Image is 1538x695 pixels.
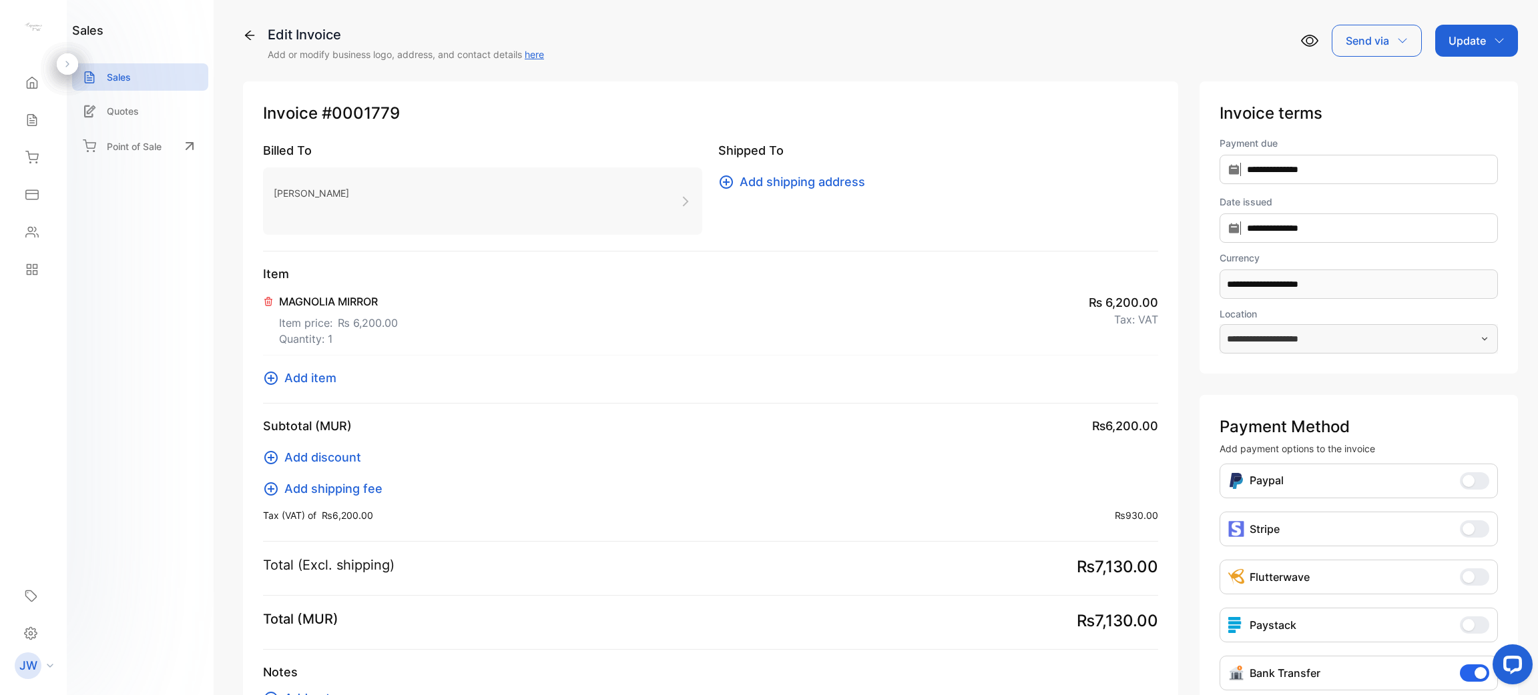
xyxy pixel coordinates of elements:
[1250,472,1284,490] p: Paypal
[740,173,865,191] span: Add shipping address
[1115,508,1158,522] span: ₨930.00
[1250,617,1296,633] p: Paystack
[284,448,361,466] span: Add discount
[263,369,344,387] button: Add item
[72,63,208,91] a: Sales
[279,293,398,309] p: MAGNOLIA MIRROR
[1228,617,1244,633] img: icon
[72,97,208,125] a: Quotes
[1077,555,1158,579] span: ₨7,130.00
[274,183,349,203] p: [PERSON_NAME]
[284,369,336,387] span: Add item
[1077,609,1158,633] span: ₨7,130.00
[1220,415,1498,439] p: Payment Method
[107,70,131,84] p: Sales
[1228,665,1244,681] img: Icon
[1220,136,1498,150] label: Payment due
[1435,25,1518,57] button: Update
[263,265,1158,283] p: Item
[322,101,400,125] span: #0001779
[1250,521,1280,537] p: Stripe
[1482,639,1538,695] iframe: LiveChat chat widget
[19,657,37,674] p: JW
[718,141,1158,159] p: Shipped To
[263,141,702,159] p: Billed To
[279,309,398,331] p: Item price:
[1250,569,1310,585] p: Flutterwave
[1250,665,1320,681] p: Bank Transfer
[268,25,544,45] div: Edit Invoice
[263,417,352,435] p: Subtotal (MUR)
[284,480,382,498] span: Add shipping fee
[263,101,1158,125] p: Invoice
[1220,195,1498,209] label: Date issued
[718,173,873,191] button: Add shipping address
[1220,101,1498,125] p: Invoice terms
[263,663,1158,681] p: Notes
[263,480,391,498] button: Add shipping fee
[263,555,395,575] p: Total (Excl. shipping)
[1220,442,1498,456] p: Add payment options to the invoice
[107,139,162,153] p: Point of Sale
[268,47,544,61] p: Add or modify business logo, address, and contact details
[1228,521,1244,537] img: icon
[1092,417,1158,435] span: ₨6,200.00
[1346,33,1389,49] p: Send via
[1332,25,1422,57] button: Send via
[1089,293,1158,311] span: ₨ 6,200.00
[525,49,544,60] a: here
[263,448,369,466] button: Add discount
[338,315,398,331] span: ₨ 6,200.00
[322,508,373,522] span: ₨6,200.00
[107,104,139,118] p: Quotes
[263,508,373,522] p: Tax (VAT) of
[23,17,43,37] img: logo
[1114,311,1158,327] p: Tax: VAT
[279,331,398,347] p: Quantity: 1
[1228,472,1244,490] img: Icon
[72,21,103,39] h1: sales
[1228,569,1244,585] img: Icon
[263,609,338,629] p: Total (MUR)
[1220,251,1498,265] label: Currency
[1449,33,1486,49] p: Update
[72,131,208,161] a: Point of Sale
